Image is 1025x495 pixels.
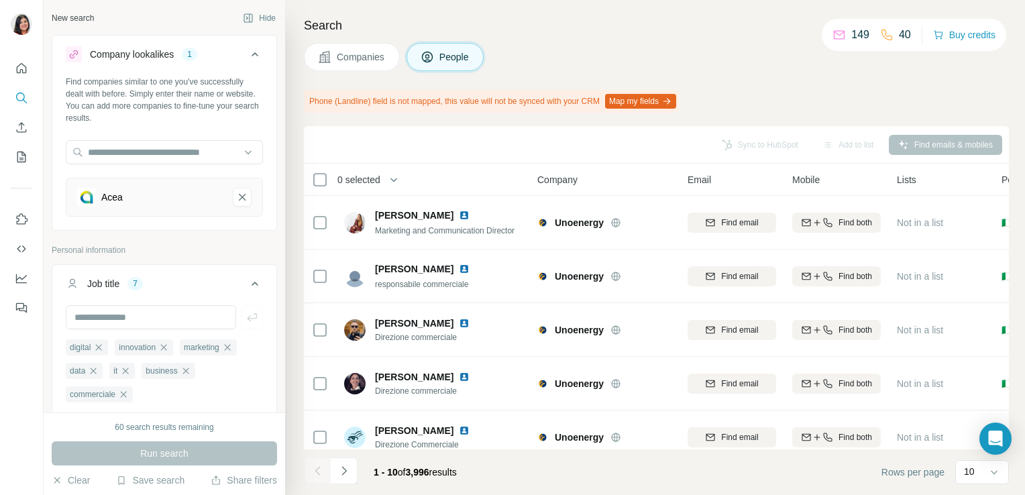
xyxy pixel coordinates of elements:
img: Acea-logo [77,188,96,207]
button: Find email [688,427,776,447]
button: Share filters [211,474,277,487]
span: Direzione commerciale [375,331,486,343]
button: Use Surfe API [11,237,32,261]
button: Clear [52,474,90,487]
button: Map my fields [605,94,676,109]
button: Find email [688,374,776,394]
span: Not in a list [897,325,943,335]
span: Find both [839,217,872,229]
div: 60 search results remaining [115,421,213,433]
span: Lists [897,173,916,186]
span: Find email [721,217,758,229]
span: Find both [839,378,872,390]
button: Find both [792,427,881,447]
span: Companies [337,50,386,64]
h4: Search [304,16,1009,35]
img: Avatar [344,373,366,394]
span: data [70,365,85,377]
span: 1 - 10 [374,467,398,478]
button: Find both [792,213,881,233]
span: People [439,50,470,64]
button: Dashboard [11,266,32,290]
div: 1 [182,48,197,60]
img: Avatar [11,13,32,35]
span: Unoenergy [555,377,604,390]
button: Clear all [66,412,111,424]
span: 0 selected [337,173,380,186]
span: Not in a list [897,271,943,282]
span: Direzione commerciale [375,385,486,397]
img: Logo of Unoenergy [537,271,548,282]
p: 40 [899,27,911,43]
span: Find both [839,324,872,336]
button: Job title7 [52,268,276,305]
span: responsabile commerciale [375,280,468,289]
button: Use Surfe on LinkedIn [11,207,32,231]
span: commerciale [70,388,115,400]
div: Job title [87,277,119,290]
span: Direzione Commerciale [375,439,486,451]
span: Email [688,173,711,186]
span: Find email [721,431,758,443]
button: Hide [233,8,285,28]
img: LinkedIn logo [459,372,470,382]
span: [PERSON_NAME] [375,317,453,330]
span: Not in a list [897,378,943,389]
div: New search [52,12,94,24]
button: Save search [116,474,184,487]
span: Not in a list [897,217,943,228]
img: Avatar [344,266,366,287]
div: Find companies similar to one you've successfully dealt with before. Simply enter their name or w... [66,76,263,124]
div: Phone (Landline) field is not mapped, this value will not be synced with your CRM [304,90,679,113]
button: Enrich CSV [11,115,32,140]
button: Find both [792,266,881,286]
span: [PERSON_NAME] [375,370,453,384]
span: business [146,365,177,377]
span: it [113,365,117,377]
span: Unoenergy [555,431,604,444]
span: results [374,467,457,478]
span: Find email [721,324,758,336]
p: 10 [964,465,975,478]
span: marketing [184,341,219,353]
span: [PERSON_NAME] [375,262,453,276]
button: Navigate to next page [331,457,358,484]
div: Company lookalikes [90,48,174,61]
span: Company [537,173,578,186]
button: Quick start [11,56,32,80]
img: Logo of Unoenergy [537,432,548,443]
button: Find both [792,374,881,394]
span: 3,996 [406,467,429,478]
span: Mobile [792,173,820,186]
span: [PERSON_NAME] [375,209,453,222]
span: innovation [119,341,156,353]
span: Unoenergy [555,270,604,283]
span: 🇮🇹 [1002,270,1013,283]
img: Avatar [344,319,366,341]
button: Find email [688,213,776,233]
img: LinkedIn logo [459,318,470,329]
span: [PERSON_NAME] [375,424,453,437]
span: digital [70,341,91,353]
span: Find both [839,270,872,282]
span: Find email [721,378,758,390]
img: LinkedIn logo [459,264,470,274]
button: Buy credits [933,25,995,44]
span: Unoenergy [555,216,604,229]
button: Feedback [11,296,32,320]
p: 149 [851,27,869,43]
button: Search [11,86,32,110]
button: Find email [688,320,776,340]
span: 🇮🇹 [1002,377,1013,390]
img: Logo of Unoenergy [537,325,548,335]
img: Avatar [344,212,366,233]
button: Company lookalikes1 [52,38,276,76]
button: Find email [688,266,776,286]
img: LinkedIn logo [459,210,470,221]
span: Not in a list [897,432,943,443]
div: Acea [101,190,123,204]
p: Personal information [52,244,277,256]
span: 🇮🇹 [1002,216,1013,229]
span: of [398,467,406,478]
div: 7 [127,278,143,290]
